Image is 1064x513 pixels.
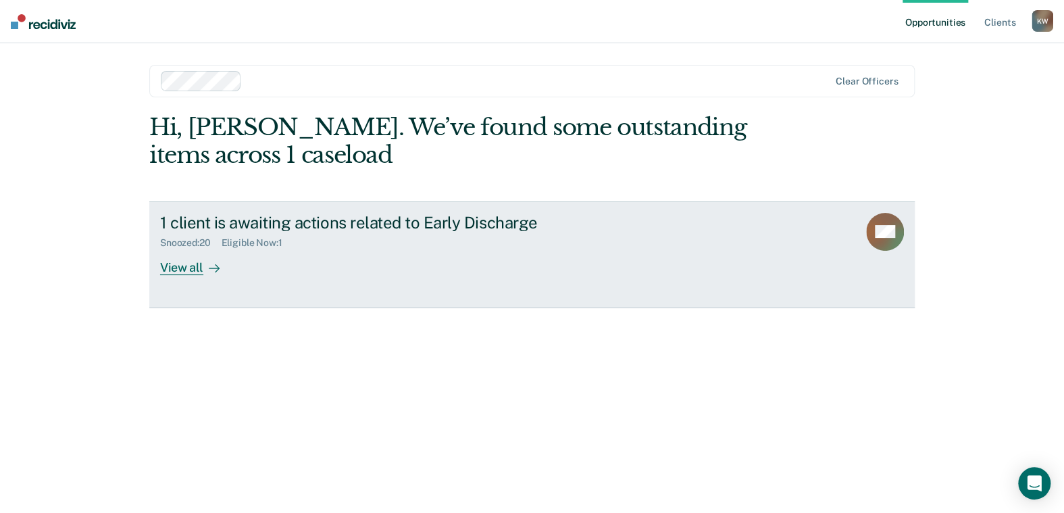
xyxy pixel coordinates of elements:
button: KW [1032,10,1053,32]
img: Recidiviz [11,14,76,29]
div: K W [1032,10,1053,32]
div: View all [160,249,236,275]
div: Open Intercom Messenger [1018,467,1050,499]
div: Eligible Now : 1 [222,237,293,249]
a: 1 client is awaiting actions related to Early DischargeSnoozed:20Eligible Now:1View all [149,201,915,308]
div: 1 client is awaiting actions related to Early Discharge [160,213,634,233]
div: Snoozed : 20 [160,237,222,249]
div: Hi, [PERSON_NAME]. We’ve found some outstanding items across 1 caseload [149,114,762,169]
div: Clear officers [836,76,898,87]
